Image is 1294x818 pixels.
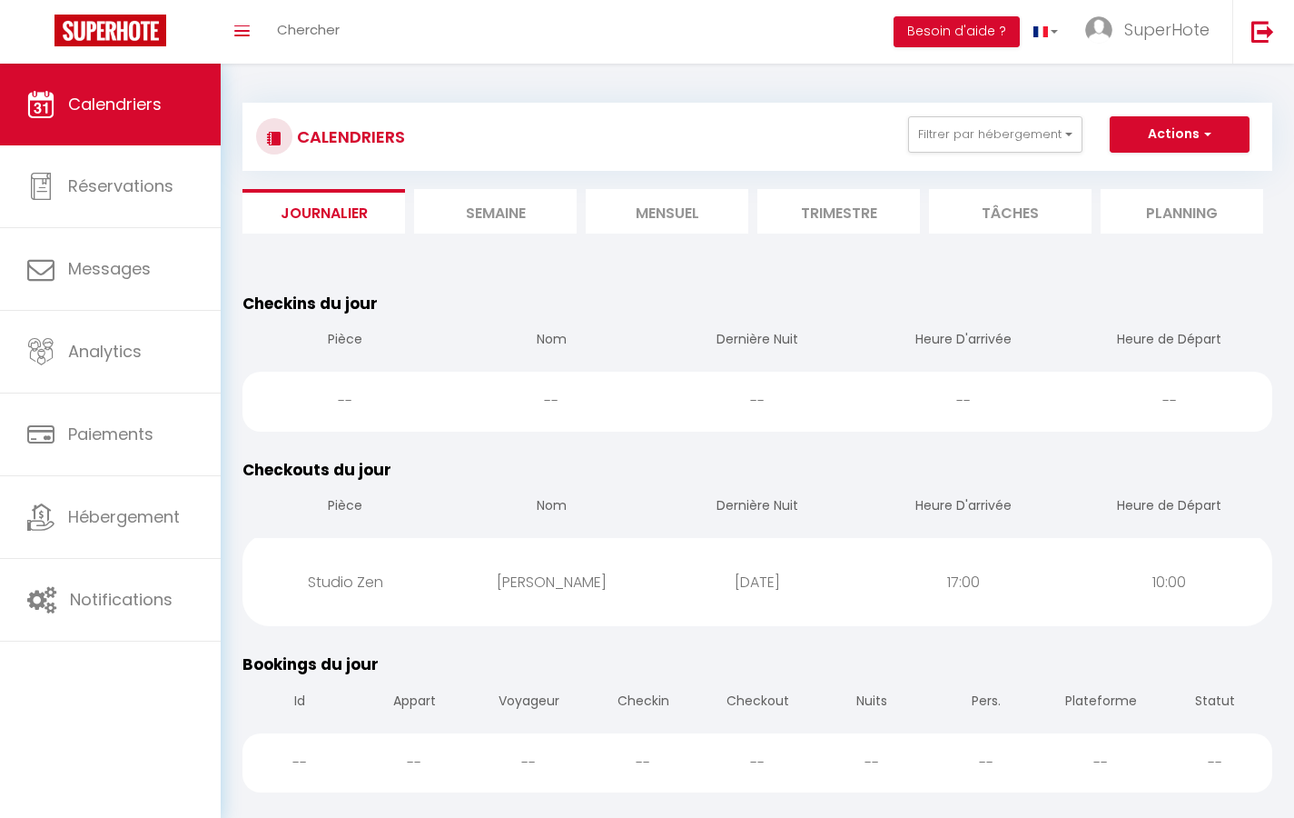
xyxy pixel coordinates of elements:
[242,677,357,729] th: Id
[242,293,378,314] span: Checkins du jour
[929,677,1043,729] th: Pers.
[242,459,391,481] span: Checkouts du jour
[586,677,700,729] th: Checkin
[929,733,1043,793] div: --
[815,733,929,793] div: --
[860,315,1066,367] th: Heure D'arrivée
[471,733,586,793] div: --
[1043,677,1158,729] th: Plateforme
[1043,733,1158,793] div: --
[68,257,151,280] span: Messages
[700,733,815,793] div: --
[68,505,180,528] span: Hébergement
[242,189,405,234] li: Journalier
[277,20,340,39] span: Chercher
[68,423,153,445] span: Paiements
[655,482,861,534] th: Dernière Nuit
[242,372,449,431] div: --
[242,733,357,793] div: --
[757,189,920,234] li: Trimestre
[1158,677,1272,729] th: Statut
[242,653,379,675] span: Bookings du jour
[1066,315,1272,367] th: Heure de Départ
[68,340,142,363] span: Analytics
[1158,733,1272,793] div: --
[242,553,449,612] div: Studio Zen
[586,189,748,234] li: Mensuel
[1066,553,1272,612] div: 10:00
[929,189,1092,234] li: Tâches
[1066,482,1272,534] th: Heure de Départ
[54,15,166,46] img: Super Booking
[860,482,1066,534] th: Heure D'arrivée
[894,16,1020,47] button: Besoin d'aide ?
[655,315,861,367] th: Dernière Nuit
[700,677,815,729] th: Checkout
[655,372,861,431] div: --
[68,93,162,115] span: Calendriers
[242,482,449,534] th: Pièce
[1124,18,1210,41] span: SuperHote
[908,116,1082,153] button: Filtrer par hébergement
[449,553,655,612] div: [PERSON_NAME]
[1085,16,1112,44] img: ...
[449,315,655,367] th: Nom
[860,372,1066,431] div: --
[1066,372,1272,431] div: --
[860,553,1066,612] div: 17:00
[471,677,586,729] th: Voyageur
[1251,20,1274,43] img: logout
[15,7,69,62] button: Ouvrir le widget de chat LiveChat
[357,677,471,729] th: Appart
[655,553,861,612] div: [DATE]
[242,315,449,367] th: Pièce
[1101,189,1263,234] li: Planning
[68,175,173,197] span: Réservations
[1110,116,1250,153] button: Actions
[449,372,655,431] div: --
[815,677,929,729] th: Nuits
[357,733,471,793] div: --
[70,588,173,611] span: Notifications
[449,482,655,534] th: Nom
[292,116,405,157] h3: CALENDRIERS
[414,189,577,234] li: Semaine
[586,733,700,793] div: --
